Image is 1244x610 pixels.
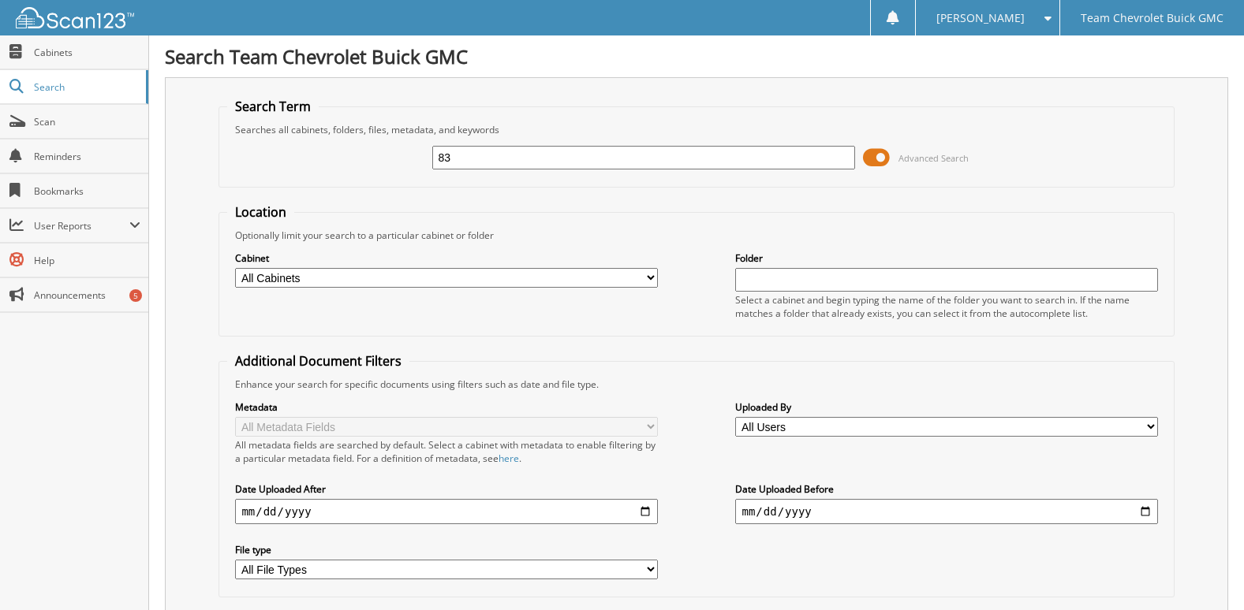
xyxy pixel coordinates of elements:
[735,251,1157,265] label: Folder
[735,499,1157,524] input: end
[227,352,409,370] legend: Additional Document Filters
[235,400,657,414] label: Metadata
[898,152,969,164] span: Advanced Search
[735,400,1157,414] label: Uploaded By
[165,43,1228,69] h1: Search Team Chevrolet Buick GMC
[227,123,1165,136] div: Searches all cabinets, folders, files, metadata, and keywords
[227,203,294,221] legend: Location
[129,289,142,302] div: 5
[34,184,140,198] span: Bookmarks
[227,98,319,115] legend: Search Term
[235,482,657,496] label: Date Uploaded After
[227,378,1165,391] div: Enhance your search for specific documents using filters such as date and file type.
[235,543,657,556] label: File type
[34,254,140,267] span: Help
[16,7,134,28] img: scan123-logo-white.svg
[34,115,140,128] span: Scan
[735,482,1157,496] label: Date Uploaded Before
[34,288,140,302] span: Announcements
[936,13,1025,23] span: [PERSON_NAME]
[235,499,657,524] input: start
[1165,534,1244,610] iframe: Chat Widget
[34,219,129,232] span: User Reports
[1081,13,1223,23] span: Team Chevrolet Buick GMC
[735,293,1157,320] div: Select a cabinet and begin typing the name of the folder you want to search in. If the name match...
[235,438,657,465] div: All metadata fields are searched by default. Select a cabinet with metadata to enable filtering b...
[499,452,519,465] a: here
[227,229,1165,242] div: Optionally limit your search to a particular cabinet or folder
[34,46,140,59] span: Cabinets
[34,80,138,94] span: Search
[34,150,140,163] span: Reminders
[235,251,657,265] label: Cabinet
